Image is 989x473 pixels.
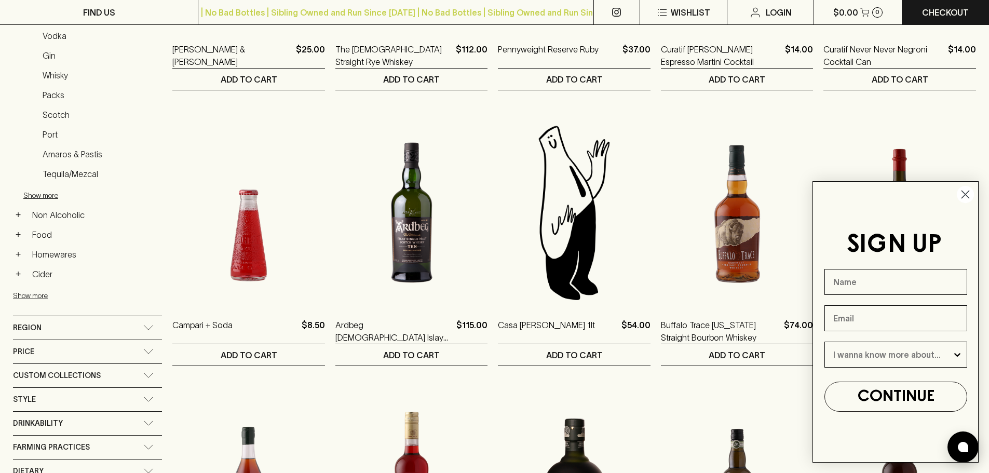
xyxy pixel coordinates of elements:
[498,43,599,68] a: Pennyweight Reserve Ruby
[38,126,162,143] a: Port
[766,6,792,19] p: Login
[661,69,814,90] button: ADD TO CART
[335,344,488,366] button: ADD TO CART
[172,319,233,344] a: Campari + Soda
[383,73,440,86] p: ADD TO CART
[872,73,928,86] p: ADD TO CART
[335,121,488,303] img: Ardbeg 10YO Islay Single Malt Scotch Whisky
[172,69,325,90] button: ADD TO CART
[13,210,23,220] button: +
[13,321,42,334] span: Region
[13,285,149,306] button: Show more
[784,319,813,344] p: $74.00
[23,185,159,206] button: Show more
[172,344,325,366] button: ADD TO CART
[546,349,603,361] p: ADD TO CART
[38,165,162,183] a: Tequila/Mezcal
[661,121,814,303] img: Buffalo Trace Kentucky Straight Bourbon Whiskey
[823,69,976,90] button: ADD TO CART
[823,43,944,68] a: Curatif Never Never Negroni Cocktail Can
[13,316,162,340] div: Region
[456,319,487,344] p: $115.00
[172,121,325,303] img: Campari + Soda
[13,412,162,435] div: Drinkability
[383,349,440,361] p: ADD TO CART
[302,319,325,344] p: $8.50
[948,43,976,68] p: $14.00
[38,106,162,124] a: Scotch
[661,344,814,366] button: ADD TO CART
[28,265,162,283] a: Cider
[13,369,101,382] span: Custom Collections
[13,441,90,454] span: Farming Practices
[622,43,651,68] p: $37.00
[221,349,277,361] p: ADD TO CART
[621,319,651,344] p: $54.00
[221,73,277,86] p: ADD TO CART
[498,121,651,303] img: Blackhearts & Sparrows Man
[802,171,989,473] div: FLYOUT Form
[335,69,488,90] button: ADD TO CART
[13,340,162,363] div: Price
[83,6,115,19] p: FIND US
[709,73,765,86] p: ADD TO CART
[824,269,967,295] input: Name
[823,121,976,303] img: Carpano Antica Formula Vermouth
[13,417,63,430] span: Drinkability
[13,229,23,240] button: +
[38,27,162,45] a: Vodka
[833,342,952,367] input: I wanna know more about...
[956,185,974,204] button: Close dialog
[875,9,879,15] p: 0
[335,43,452,68] a: The [DEMOGRAPHIC_DATA] Straight Rye Whiskey
[847,233,942,257] span: SIGN UP
[172,43,292,68] a: [PERSON_NAME] & [PERSON_NAME]
[498,69,651,90] button: ADD TO CART
[952,342,963,367] button: Show Options
[671,6,710,19] p: Wishlist
[833,6,858,19] p: $0.00
[498,344,651,366] button: ADD TO CART
[28,246,162,263] a: Homewares
[498,319,595,344] a: Casa [PERSON_NAME] 1lt
[824,382,967,412] button: CONTINUE
[958,442,968,452] img: bubble-icon
[13,436,162,459] div: Farming Practices
[824,305,967,331] input: Email
[13,364,162,387] div: Custom Collections
[456,43,487,68] p: $112.00
[296,43,325,68] p: $25.00
[546,73,603,86] p: ADD TO CART
[38,66,162,84] a: Whisky
[28,226,162,244] a: Food
[661,319,780,344] a: Buffalo Trace [US_STATE] Straight Bourbon Whiskey
[38,47,162,64] a: Gin
[38,86,162,104] a: Packs
[922,6,969,19] p: Checkout
[28,206,162,224] a: Non Alcoholic
[13,269,23,279] button: +
[661,43,781,68] a: Curatif [PERSON_NAME] Espresso Martini Cocktail
[709,349,765,361] p: ADD TO CART
[785,43,813,68] p: $14.00
[13,388,162,411] div: Style
[335,319,453,344] a: Ardbeg [DEMOGRAPHIC_DATA] Islay Single Malt Scotch Whisky
[13,393,36,406] span: Style
[13,345,34,358] span: Price
[13,249,23,260] button: +
[38,145,162,163] a: Amaros & Pastis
